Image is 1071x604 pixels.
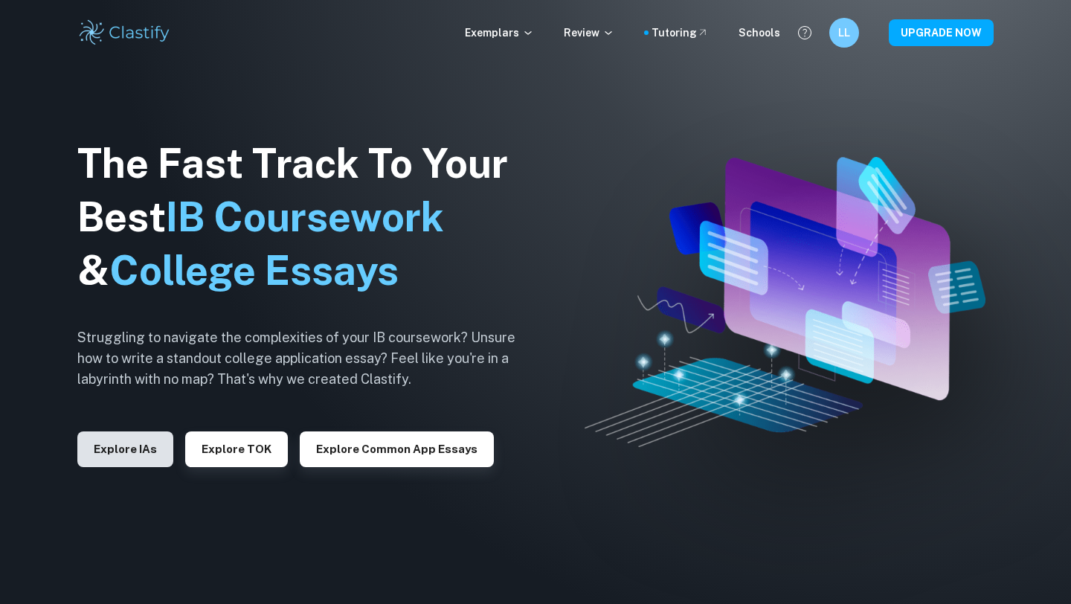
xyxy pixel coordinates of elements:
h1: The Fast Track To Your Best & [77,137,538,298]
img: Clastify logo [77,18,172,48]
span: IB Coursework [166,193,444,240]
a: Tutoring [652,25,709,41]
h6: Struggling to navigate the complexities of your IB coursework? Unsure how to write a standout col... [77,327,538,390]
button: LL [829,18,859,48]
a: Explore IAs [77,441,173,455]
span: College Essays [109,247,399,294]
a: Explore Common App essays [300,441,494,455]
img: Clastify hero [585,157,985,447]
a: Explore TOK [185,441,288,455]
button: Explore Common App essays [300,431,494,467]
button: Help and Feedback [792,20,817,45]
button: UPGRADE NOW [889,19,994,46]
p: Exemplars [465,25,534,41]
a: Schools [739,25,780,41]
button: Explore TOK [185,431,288,467]
p: Review [564,25,614,41]
button: Explore IAs [77,431,173,467]
h6: LL [836,25,853,41]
